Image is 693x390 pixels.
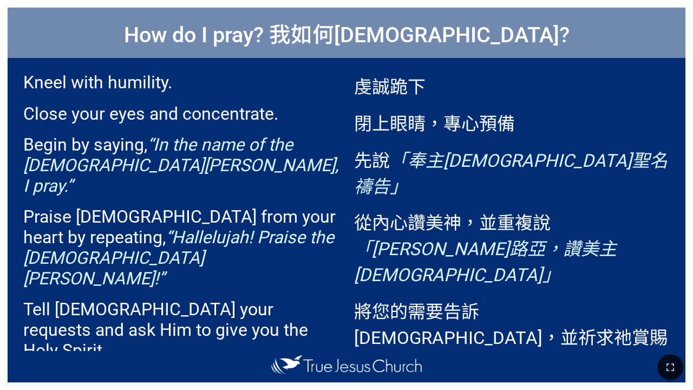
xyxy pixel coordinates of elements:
p: 先說 [354,146,670,198]
em: “Hallelujah! Praise the [DEMOGRAPHIC_DATA][PERSON_NAME]!” [23,227,334,289]
h1: How do I pray? 我如何[DEMOGRAPHIC_DATA]? [8,8,685,58]
p: Begin by saying, [23,134,339,196]
p: Praise [DEMOGRAPHIC_DATA] from your heart by repeating, [23,206,339,289]
p: 閉上眼睛，專心預備 [354,109,670,135]
p: 從內心讚美神，並重複說 [354,209,670,287]
p: 將您的需要告訴[DEMOGRAPHIC_DATA]，並祈求祂賞賜您聖靈 [354,297,670,375]
p: Kneel with humility. [23,72,339,93]
p: Tell [DEMOGRAPHIC_DATA] your requests and ask Him to give you the Holy Spirit. [23,299,339,361]
em: 「[PERSON_NAME]路亞，讚美主[DEMOGRAPHIC_DATA]」 [354,238,617,285]
em: “In the name of the [DEMOGRAPHIC_DATA][PERSON_NAME], I pray.” [23,134,338,196]
p: 虔誠跪下 [354,73,670,99]
p: Close your eyes and concentrate. [23,103,339,124]
em: 「奉主[DEMOGRAPHIC_DATA]聖名禱告」 [354,150,668,197]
